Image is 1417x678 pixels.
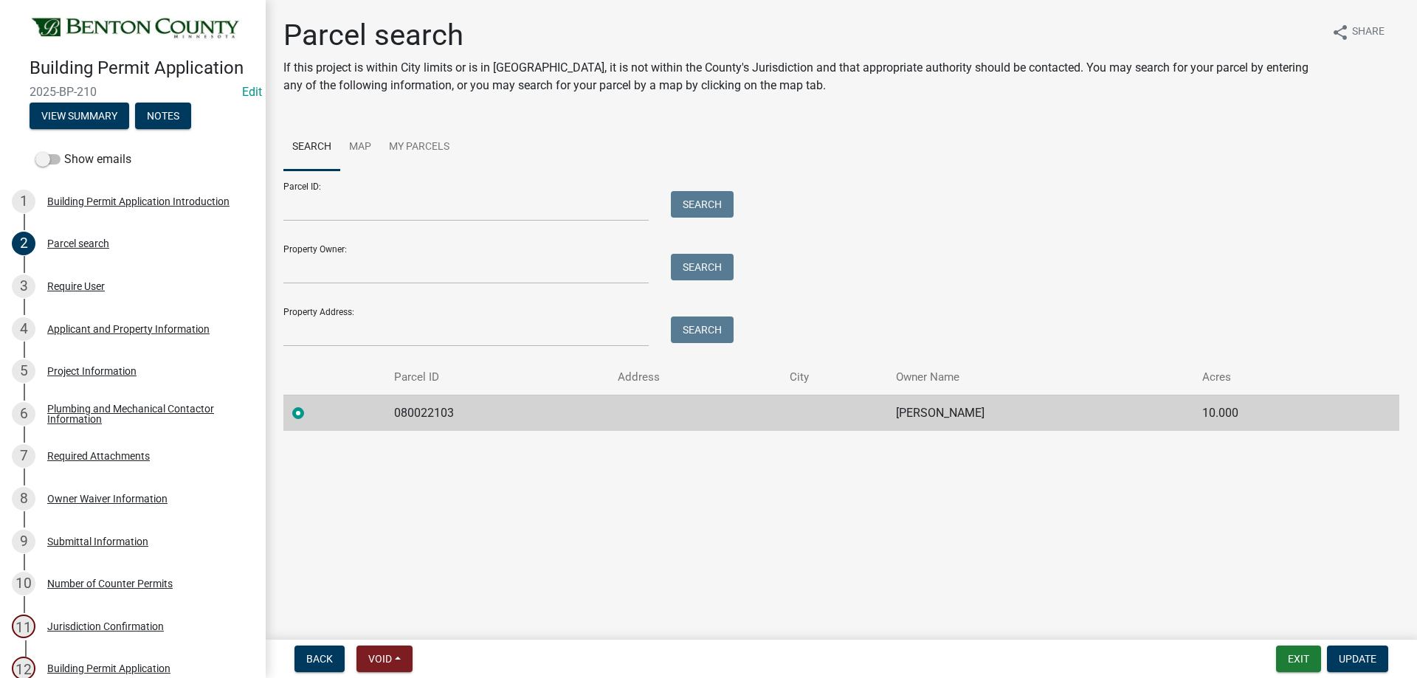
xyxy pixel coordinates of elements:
[12,572,35,595] div: 10
[671,316,734,343] button: Search
[887,360,1193,395] th: Owner Name
[47,621,164,632] div: Jurisdiction Confirmation
[47,536,148,547] div: Submittal Information
[1193,360,1348,395] th: Acres
[12,317,35,341] div: 4
[47,663,170,674] div: Building Permit Application
[135,111,191,122] wm-modal-confirm: Notes
[12,402,35,426] div: 6
[12,359,35,383] div: 5
[47,578,173,589] div: Number of Counter Permits
[340,124,380,171] a: Map
[1320,18,1396,46] button: shareShare
[47,324,210,334] div: Applicant and Property Information
[47,238,109,249] div: Parcel search
[283,18,1320,53] h1: Parcel search
[294,646,345,672] button: Back
[12,232,35,255] div: 2
[1193,395,1348,431] td: 10.000
[12,444,35,468] div: 7
[47,494,168,504] div: Owner Waiver Information
[1352,24,1385,41] span: Share
[12,530,35,553] div: 9
[47,404,242,424] div: Plumbing and Mechanical Contactor Information
[306,653,333,665] span: Back
[1327,646,1388,672] button: Update
[671,191,734,218] button: Search
[30,103,129,129] button: View Summary
[135,103,191,129] button: Notes
[47,451,150,461] div: Required Attachments
[887,395,1193,431] td: [PERSON_NAME]
[385,360,608,395] th: Parcel ID
[30,111,129,122] wm-modal-confirm: Summary
[368,653,392,665] span: Void
[12,615,35,638] div: 11
[242,85,262,99] a: Edit
[1339,653,1376,665] span: Update
[1276,646,1321,672] button: Exit
[781,360,887,395] th: City
[35,151,131,168] label: Show emails
[385,395,608,431] td: 080022103
[47,196,230,207] div: Building Permit Application Introduction
[380,124,458,171] a: My Parcels
[30,85,236,99] span: 2025-BP-210
[30,15,242,42] img: Benton County, Minnesota
[283,124,340,171] a: Search
[283,59,1320,94] p: If this project is within City limits or is in [GEOGRAPHIC_DATA], it is not within the County's J...
[12,274,35,298] div: 3
[47,366,137,376] div: Project Information
[356,646,413,672] button: Void
[47,281,105,291] div: Require User
[609,360,781,395] th: Address
[671,254,734,280] button: Search
[12,190,35,213] div: 1
[30,58,254,79] h4: Building Permit Application
[1331,24,1349,41] i: share
[12,487,35,511] div: 8
[242,85,262,99] wm-modal-confirm: Edit Application Number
